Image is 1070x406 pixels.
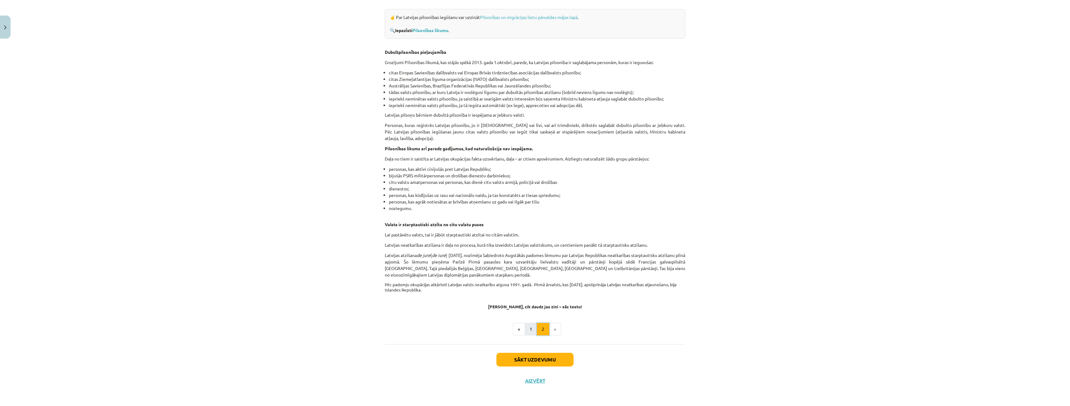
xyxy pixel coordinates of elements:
li: citas Eiropas Savienības dalībvalsts vai Eiropas Brīvās tirdzniecības asociācijas dalībvalsts pil... [389,69,685,76]
p: Latvijas neatkarības atzīšana ir daļa no procesa, kurā tika izveidots Latvijas valstiskums, un ce... [385,242,685,248]
div: ☝️ Par Latvijas pilsonības iegūšanu var uzzināt . 🔍 . [385,9,685,39]
b: Pilsonības likums arī paredz gadījumus, kad naturalizācija nav iespējama. [385,146,533,151]
p: Latvijas pilsoņu bērniem dubultā pilsonība ir iespējama ar jebkuru valsti. [385,112,685,118]
a: Pilsonības likumu [412,27,448,33]
p: Lai pastāvētu valsts, tai ir jābūt starptautiski atzītai no citām valstīm. [385,231,685,238]
li: iepriekš neminētas valsts pilsonību, ja tā iegūta automātiski (ex lege), apprecoties vai adopcija... [389,102,685,109]
li: citu valstu amatpersonas vai personas, kas dienē citu valstu armijā, policijā vai drošības [389,179,685,185]
button: 1 [525,323,537,335]
li: personas, kas agrāk notiesātas ar brīvības atņemšanu uz gadu vai ilgāk par tīšu [389,198,685,205]
li: dienestos; [389,185,685,192]
li: Austrālijas Savienības, Brazīlijas Federatīvās Republikas vai Jaunzēlandes pilsonību; [389,82,685,89]
button: 2 [537,323,549,335]
button: Sākt uzdevumu [496,353,574,366]
b: Valsts ir starptautiski atzīta no citu valstu puses [385,222,484,227]
b: Dubultpilsonības pieļaujamība [385,49,446,55]
button: « [513,323,525,335]
li: bijušās PSRS militārpersonas un drošības dienestu darbiniekus; [389,172,685,179]
li: noziegumu. [389,205,685,212]
li: citas Ziemeļatlantijas līguma organizācijas (NATO) dalībvalsts pilsonību; [389,76,685,82]
a: Pilsonības un migrācijas lietu pārvaldes mājas lapā [480,14,578,20]
button: Aizvērt [523,378,547,384]
b: Iepazīsti [395,27,412,33]
li: iepriekš neminētas valsts pilsonību, ja saistībā ar svarīgām valsts interesēm būs saņemta Ministr... [389,96,685,102]
li: personas, kas aktīvi cīnījušās pret Latvijas Republiku; [389,166,685,172]
p: Latvijas atzīšana ( ) [DATE]. nozīmēja Sabiedroto Augstākās padomes lēmumu par Latvijas Republika... [385,252,685,278]
i: de iure [432,252,446,258]
h4: Pēc padomju okupācijas atkārtoti Latvijas valsts neatkarību atguva 1991. gadā. Pirmā ārvalsts, ka... [385,282,685,292]
strong: [PERSON_NAME], cik daudz jau zini – sāc testu! [488,304,582,309]
img: icon-close-lesson-0947bae3869378f0d4975bcd49f059093ad1ed9edebbc8119c70593378902aed.svg [4,26,7,30]
nav: Page navigation example [385,323,685,335]
p: Personas, kuras reģistrēs Latvijas pilsonību, jo ir [DEMOGRAPHIC_DATA] vai līvi, vai arī trimdini... [385,122,685,142]
i: de jure [417,252,430,258]
li: personas, kas kūdījušas uz rasu vai nacionālo naidu, ja tas konstatēts ar tiesas spriedumu; [389,192,685,198]
p: Grozījumi Pilsonības likumā, kas stājās spēkā 2013. gada 1.oktobrī, paredz, ka Latvijas pilsonība... [385,59,685,66]
li: tādas valsts pilsonību, ar kuru Latvija ir noslēgusi līgumu par dubultās pilsonības atzīšanu (šob... [389,89,685,96]
p: Daļa no tiem ir saistīta ar Latvijas okupācijas fakta uzsvēršanu, daļa – ar citiem apsvērumiem. A... [385,156,685,162]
